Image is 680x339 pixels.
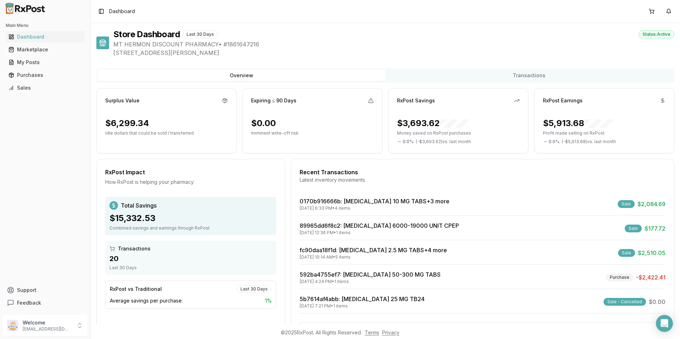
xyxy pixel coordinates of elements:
div: Purchases [8,72,82,79]
div: RxPost Savings [397,97,435,104]
span: $177.72 [645,224,665,233]
div: $5,913.68 [543,118,613,129]
span: $2,510.05 [638,249,665,257]
button: My Posts [3,57,87,68]
nav: breadcrumb [109,8,135,15]
div: 20 [109,254,272,264]
p: [EMAIL_ADDRESS][DOMAIN_NAME] [23,326,72,332]
p: Money saved on RxPost purchases [397,130,520,136]
a: Marketplace [6,43,85,56]
img: User avatar [7,320,18,331]
div: $0.00 [251,118,276,129]
div: Status: Active [639,30,674,38]
a: Privacy [382,329,399,335]
a: Purchases [6,69,85,81]
button: Purchases [3,69,87,81]
span: $2,084.69 [637,200,665,208]
div: Sales [8,84,82,91]
span: ( - $3,693.62 ) vs. last month [416,139,471,145]
button: Sales [3,82,87,94]
button: Marketplace [3,44,87,55]
button: Overview [98,70,385,81]
h2: Main Menu [6,23,85,28]
span: 1 % [265,297,272,304]
span: Average savings per purchase: [110,297,183,304]
div: Last 30 Days [109,265,272,271]
div: Expiring ≤ 90 Days [251,97,296,104]
div: RxPost vs Traditional [110,286,162,293]
button: Transactions [385,70,673,81]
div: Sale [618,200,635,208]
a: 592ba4755ef7: [MEDICAL_DATA] 50-300 MG TABS [300,271,441,278]
span: -$2,422.41 [636,273,665,282]
div: How RxPost is helping your pharmacy [105,179,276,186]
div: Open Intercom Messenger [656,315,673,332]
div: Purchase [606,273,633,281]
span: ( - $5,913.68 ) vs. last month [562,139,616,145]
div: $6,299.34 [105,118,149,129]
p: Imminent write-off risk [251,130,374,136]
div: Surplus Value [105,97,140,104]
a: Terms [365,329,379,335]
button: Dashboard [3,31,87,43]
div: Sale [618,249,635,257]
div: Sale - Cancelled [603,298,646,306]
div: [DATE] 10:14 AM • 5 items [300,254,447,260]
div: Dashboard [8,33,82,40]
a: fc90daa18f1d: [MEDICAL_DATA] 2.5 MG TABS+4 more [300,247,447,254]
a: My Posts [6,56,85,69]
div: Recent Transactions [300,168,665,176]
div: [DATE] 4:24 PM • 1 items [300,279,441,284]
p: Welcome [23,319,72,326]
div: [DATE] 12:36 PM • 1 items [300,230,459,236]
a: 0170b916666b: [MEDICAL_DATA] 10 MG TABS+3 more [300,198,449,205]
div: My Posts [8,59,82,66]
div: RxPost Earnings [543,97,583,104]
div: Sale [625,225,642,232]
a: 5b7614af4abb: [MEDICAL_DATA] 25 MG TB24 [300,295,425,303]
span: MT HERMON DISCOUNT PHARMACY • # 1861647216 [113,40,674,49]
div: [DATE] 6:33 PM • 4 items [300,205,449,211]
span: Dashboard [109,8,135,15]
button: Support [3,284,87,296]
img: RxPost Logo [3,3,48,14]
div: $3,693.62 [397,118,468,129]
span: 0.0 % [549,139,560,145]
div: Latest inventory movements [300,176,665,183]
span: [STREET_ADDRESS][PERSON_NAME] [113,49,674,57]
span: Total Savings [121,201,157,210]
div: Marketplace [8,46,82,53]
div: Last 30 Days [183,30,218,38]
a: 89965dd6f8c2: [MEDICAL_DATA] 6000-19000 UNIT CPEP [300,222,459,229]
div: RxPost Impact [105,168,276,176]
span: Feedback [17,299,41,306]
h1: Store Dashboard [113,29,180,40]
div: Combined savings and earnings through RxPost [109,225,272,231]
div: Last 30 Days [237,285,272,293]
p: Idle dollars that could be sold / transferred [105,130,228,136]
a: Dashboard [6,30,85,43]
p: Profit made selling on RxPost [543,130,665,136]
a: Sales [6,81,85,94]
div: [DATE] 7:21 PM • 1 items [300,303,425,309]
span: $0.00 [649,298,665,306]
button: Feedback [3,296,87,309]
button: View All Transactions [300,322,665,333]
div: $15,332.53 [109,213,272,224]
span: Transactions [118,245,151,252]
span: 0.0 % [403,139,414,145]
